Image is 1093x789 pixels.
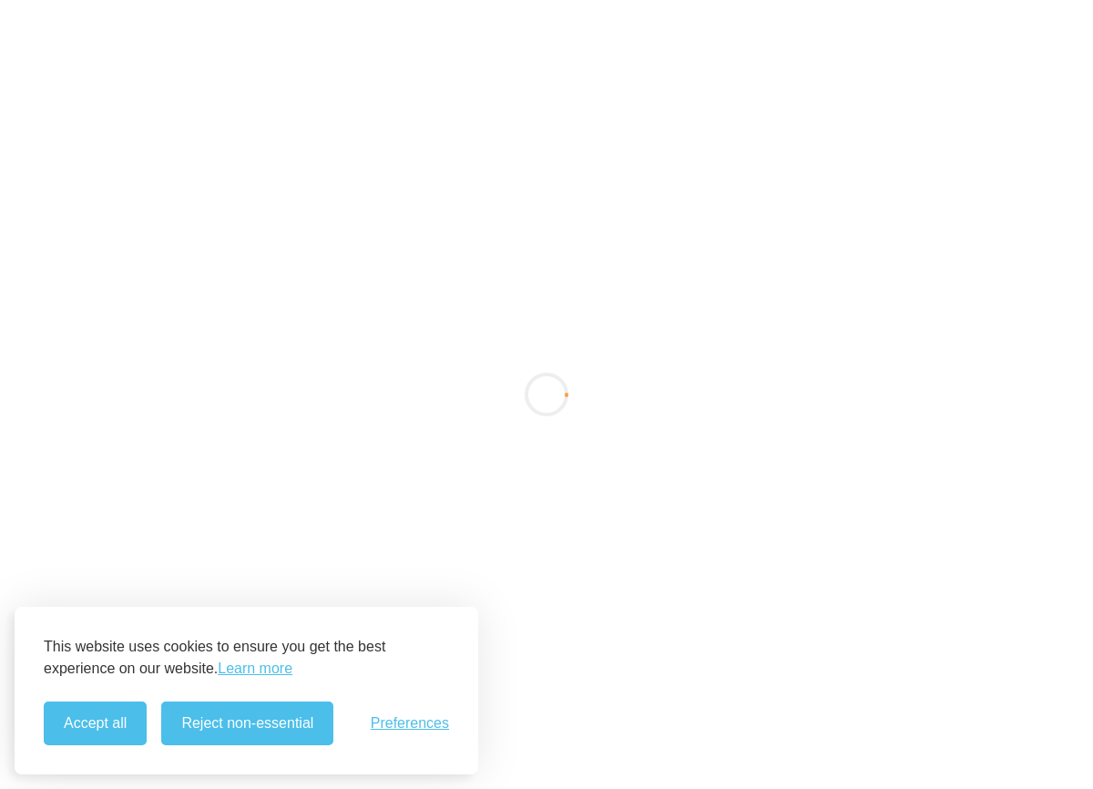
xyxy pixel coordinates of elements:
[371,715,449,732] span: Preferences
[371,715,449,732] button: Toggle preferences
[44,702,147,745] button: Accept all cookies
[44,636,449,680] p: This website uses cookies to ensure you get the best experience on our website.
[218,658,292,680] a: Learn more
[161,702,333,745] button: Reject non-essential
